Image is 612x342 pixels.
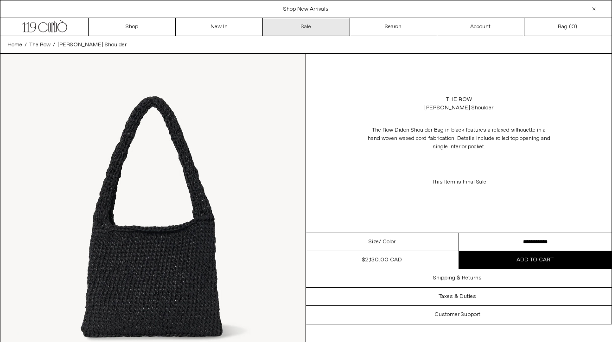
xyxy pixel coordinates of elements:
span: 0 [571,23,575,31]
a: New In [176,18,263,36]
a: The Row [446,95,472,104]
a: Home [7,41,22,49]
a: Sale [263,18,350,36]
a: The Row [29,41,51,49]
span: / [25,41,27,49]
a: Bag () [524,18,612,36]
h3: Taxes & Duties [439,293,476,300]
a: Account [437,18,524,36]
p: This Item is Final Sale [366,173,552,191]
p: The Row Didon Shoulder Bag in black features a relaxed silhouette in a hand woven waxed cord fabr... [366,121,552,156]
span: / [53,41,55,49]
a: Shop [89,18,176,36]
h3: Shipping & Returns [433,275,482,281]
a: Shop New Arrivals [283,6,329,13]
span: Size [369,238,379,246]
button: Add to cart [459,251,612,269]
span: / Color [379,238,395,246]
a: Search [350,18,437,36]
span: ) [571,23,577,31]
span: Add to cart [516,256,554,264]
h3: Customer Support [434,311,480,318]
a: [PERSON_NAME] Shoulder [57,41,127,49]
span: $2,130.00 CAD [362,256,402,264]
div: [PERSON_NAME] Shoulder [424,104,493,112]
